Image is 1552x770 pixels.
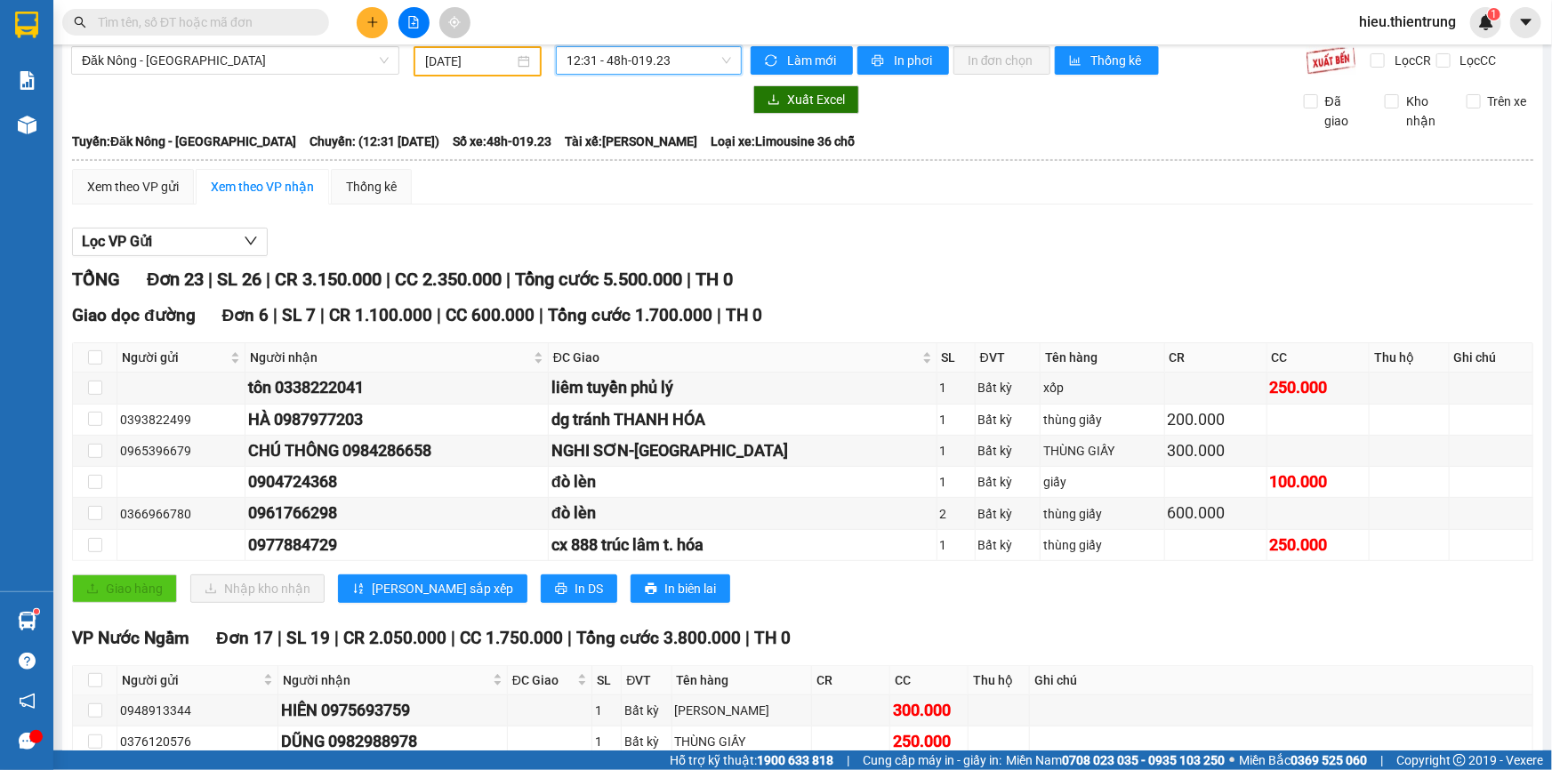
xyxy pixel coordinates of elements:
div: 0961766298 [248,501,545,525]
span: CR 2.050.000 [343,628,446,648]
span: | [687,269,691,290]
strong: 0369 525 060 [1291,753,1367,767]
span: | [277,628,282,648]
div: Bất kỳ [978,378,1038,397]
div: 0393822499 [120,410,242,429]
span: | [208,269,213,290]
div: đò lèn [551,501,934,525]
div: 200.000 [1168,407,1264,432]
th: ĐVT [622,666,671,695]
span: Đơn 6 [222,305,269,325]
span: Lọc VP Gửi [82,230,152,253]
span: file-add [407,16,420,28]
span: TỔNG [72,269,120,290]
span: Lọc CC [1453,51,1500,70]
span: | [334,628,339,648]
button: Lọc VP Gửi [72,228,268,256]
div: giấy [1043,472,1161,492]
input: Tìm tên, số ĐT hoặc mã đơn [98,12,308,32]
span: TH 0 [726,305,762,325]
span: Cung cấp máy in - giấy in: [863,750,1001,770]
div: 1 [940,378,972,397]
span: In biên lai [664,579,716,598]
span: aim [448,16,461,28]
b: [DOMAIN_NAME] [237,14,430,44]
div: 300.000 [1168,438,1264,463]
div: Bất kỳ [624,701,668,720]
th: CC [890,666,969,695]
div: Bất kỳ [978,410,1038,429]
span: Người gửi [122,348,227,367]
span: sort-ascending [352,582,365,597]
img: warehouse-icon [18,612,36,630]
span: Người gửi [122,670,260,690]
span: In DS [575,579,603,598]
span: CR 3.150.000 [275,269,382,290]
span: TH 0 [696,269,733,290]
div: Xem theo VP nhận [211,177,314,197]
strong: 1900 633 818 [757,753,833,767]
span: Tài xế: [PERSON_NAME] [565,132,697,151]
div: thùng giấy [1043,535,1161,555]
div: dg tránh THANH HÓA [551,407,934,432]
h2: 3ZRKBRPH [10,127,143,156]
button: aim [439,7,470,38]
span: Đã giao [1318,92,1371,131]
span: Miền Nam [1006,750,1225,770]
img: icon-new-feature [1478,14,1494,30]
span: | [745,628,750,648]
div: 1 [595,701,618,720]
h2: VP Nhận: VP Buôn Ma Thuột [93,127,430,239]
span: sync [765,54,780,68]
span: SL 19 [286,628,330,648]
span: search [74,16,86,28]
div: [PERSON_NAME] [675,701,809,720]
span: Kho nhận [1399,92,1452,131]
div: cx 888 trúc lâm t. hóa [551,533,934,557]
span: TH 0 [754,628,791,648]
button: syncLàm mới [751,46,853,75]
div: xốp [1043,378,1161,397]
span: 12:31 - 48h-019.23 [567,47,731,74]
th: Thu hộ [969,666,1029,695]
span: Số xe: 48h-019.23 [453,132,551,151]
div: 0977884729 [248,533,545,557]
span: Thống kê [1091,51,1145,70]
button: printerIn biên lai [631,574,730,603]
img: logo.jpg [10,27,62,116]
b: Nhà xe Thiên Trung [71,14,160,122]
div: HIÊN 0975693759 [281,698,504,723]
div: Bất kỳ [624,732,668,751]
span: CC 1.750.000 [460,628,563,648]
sup: 1 [1488,8,1500,20]
div: Bất kỳ [978,504,1038,524]
span: notification [19,693,36,710]
div: tôn 0338222041 [248,375,545,400]
span: Hỗ trợ kỹ thuật: [670,750,833,770]
span: ⚪️ [1229,757,1234,764]
span: SL 26 [217,269,261,290]
button: uploadGiao hàng [72,574,177,603]
span: Đơn 17 [216,628,273,648]
span: CC 600.000 [446,305,535,325]
div: 0948913344 [120,701,275,720]
th: SL [937,343,976,373]
span: Tổng cước 5.500.000 [515,269,682,290]
div: 1 [595,732,618,751]
span: Miền Bắc [1239,750,1367,770]
span: Đăk Nông - Hà Nội [82,47,389,74]
span: | [506,269,511,290]
span: | [717,305,721,325]
div: 100.000 [1270,469,1366,494]
span: hieu.thientrung [1345,11,1470,33]
div: Bất kỳ [978,535,1038,555]
div: HÀ 0987977203 [248,407,545,432]
span: copyright [1453,754,1466,766]
button: plus [357,7,388,38]
th: ĐVT [976,343,1041,373]
span: download [768,93,780,108]
span: Người nhận [250,348,530,367]
button: downloadNhập kho nhận [190,574,325,603]
span: plus [366,16,379,28]
div: Bất kỳ [978,441,1038,461]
